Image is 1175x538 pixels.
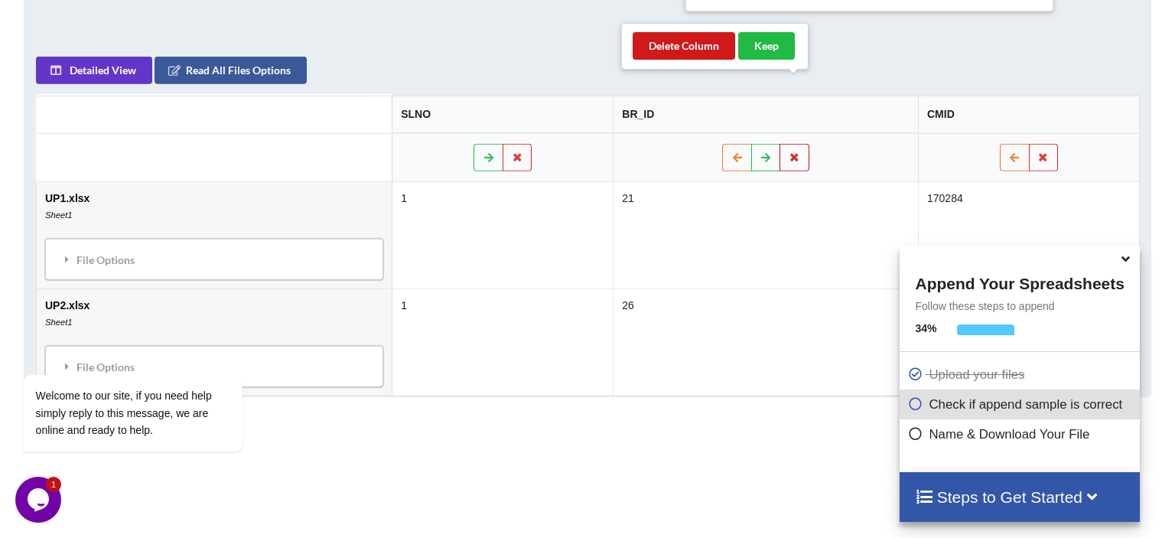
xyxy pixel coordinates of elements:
[738,32,795,60] button: Keep
[392,289,613,396] td: 1
[392,96,613,133] th: SLNO
[907,365,1135,384] p: Upload your files
[392,182,613,289] td: 1
[154,57,306,84] button: Read All Files Options
[915,487,1124,507] h4: Steps to Get Started
[36,182,391,289] td: UP1.xlsx
[49,243,378,276] div: File Options
[613,96,918,133] th: BR_ID
[915,322,936,334] b: 34 %
[633,32,735,60] button: Delete Column
[900,298,1139,314] p: Follow these steps to append
[35,57,151,84] button: Detailed View
[907,425,1135,444] p: Name & Download Your File
[15,477,64,523] iframe: chat widget
[613,289,918,396] td: 26
[44,210,71,220] i: Sheet1
[15,236,291,469] iframe: chat widget
[900,270,1139,293] h4: Append Your Spreadsheets
[917,182,1138,289] td: 170284
[49,351,378,383] div: File Options
[613,182,918,289] td: 21
[917,96,1138,133] th: CMID
[907,395,1135,414] p: Check if append sample is correct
